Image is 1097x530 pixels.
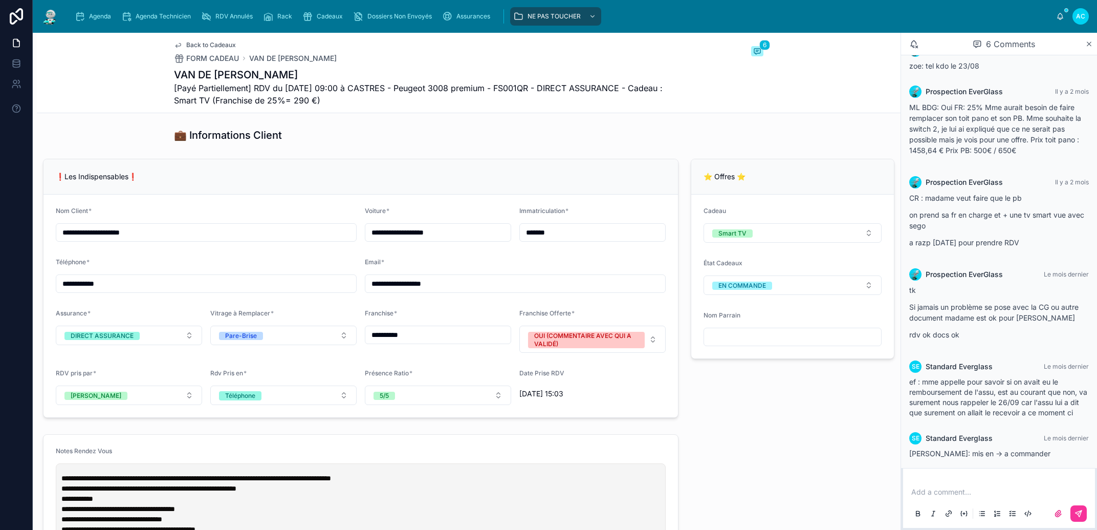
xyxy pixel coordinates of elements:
a: Back to Cadeaux [174,41,236,49]
span: Voiture [365,207,386,215]
p: rdv ok docs ok [909,329,1089,340]
span: Vitrage à Remplacer [210,309,270,317]
button: Select Button [519,326,666,353]
button: Select Button [56,326,202,345]
span: NE PAS TOUCHER [528,12,581,20]
span: Back to Cadeaux [186,41,236,49]
a: Rack [260,7,299,26]
span: Assurance [56,309,87,317]
p: Si jamais un problème se pose avec la CG ou autre document madame est ok pour [PERSON_NAME] [909,302,1089,323]
span: Prospection EverGlass [926,177,1003,187]
button: Select Button [704,223,882,243]
p: tk [909,285,1089,295]
span: Agenda Technicien [136,12,191,20]
span: ef : mme appelle pour savoir si on avait eu le remboursement de l'assu, est au courant que non, v... [909,377,1087,417]
span: Rack [277,12,292,20]
span: Le mois dernier [1044,434,1089,442]
div: Téléphone [225,391,255,400]
p: on prend sa fr en charge et + une tv smart vue avec sego [909,209,1089,231]
span: Notes Rendez Vous [56,447,112,455]
span: [PERSON_NAME]: mis en -> a commander [909,449,1050,458]
a: Agenda Technicien [118,7,198,26]
button: Select Button [365,386,511,405]
div: OUI (COMMENTAIRE AVEC QUI A VALIDÉ) [534,332,639,348]
button: Select Button [210,326,357,345]
h1: VAN DE [PERSON_NAME] [174,68,687,82]
div: EN COMMANDE [718,282,766,290]
span: FORM CADEAU [186,53,239,63]
span: Date Prise RDV [519,369,564,377]
span: Dossiers Non Envoyés [367,12,432,20]
div: DIRECT ASSURANCE [71,332,134,340]
span: 6 Comments [986,38,1035,50]
span: Prospection EverGlass [926,87,1003,97]
p: ML BDG: Oui FR: 25% Mme aurait besoin de faire remplacer son toit pano et son PB. Mme souhaite la... [909,102,1089,156]
span: Téléphone [56,258,86,266]
span: RDV pris par [56,369,93,377]
a: Cadeaux [299,7,350,26]
p: a razp [DATE] pour prendre RDV [909,237,1089,248]
span: Il y a 2 mois [1055,88,1089,95]
a: FORM CADEAU [174,53,239,63]
span: SE [912,434,919,442]
span: Il y a 2 mois [1055,178,1089,186]
button: Select Button [704,275,882,295]
span: Email [365,258,381,266]
span: AC [1076,12,1085,20]
span: Agenda [89,12,111,20]
div: Smart TV [718,229,747,238]
span: Immatriculation [519,207,565,215]
span: État Cadeaux [704,259,742,267]
span: Nom Client [56,207,88,215]
span: Franchise [365,309,393,317]
span: [DATE] 15:03 [519,389,666,399]
span: [Payé Partiellement] RDV du [DATE] 09:00 à CASTRES - Peugeot 3008 premium - FS001QR - DIRECT ASSU... [174,82,687,107]
span: Standard Everglass [926,433,993,443]
span: Prospection EverGlass [926,269,1003,280]
div: [PERSON_NAME] [71,392,121,400]
span: Présence Ratio [365,369,409,377]
h1: 💼 Informations Client [174,128,282,142]
span: Le mois dernier [1044,270,1089,278]
span: Nom Parrain [704,311,740,319]
span: Cadeau [704,207,726,215]
p: CR : madame veut faire que le pb [909,193,1089,203]
a: Assurances [439,7,497,26]
div: Pare-Brise [225,332,257,340]
span: RDV Annulés [215,12,253,20]
a: NE PAS TOUCHER [510,7,601,26]
span: Le mois dernier [1044,363,1089,370]
span: Franchise Offerte [519,309,571,317]
a: RDV Annulés [198,7,260,26]
div: scrollable content [68,5,1056,28]
span: ⭐ Offres ⭐ [704,172,745,181]
button: 6 [751,46,763,58]
div: 5/5 [380,392,389,400]
span: 6 [759,40,770,50]
span: Assurances [456,12,490,20]
img: App logo [41,8,59,25]
span: Standard Everglass [926,362,993,372]
span: Rdv Pris en [210,369,243,377]
button: Select Button [210,386,357,405]
span: ❗Les Indispensables❗ [56,172,137,181]
span: Cadeaux [317,12,343,20]
span: SE [912,363,919,371]
a: Agenda [72,7,118,26]
a: VAN DE [PERSON_NAME] [249,53,337,63]
button: Select Button [56,386,202,405]
a: Dossiers Non Envoyés [350,7,439,26]
span: zoe: tel kdo le 23/08 [909,61,979,70]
